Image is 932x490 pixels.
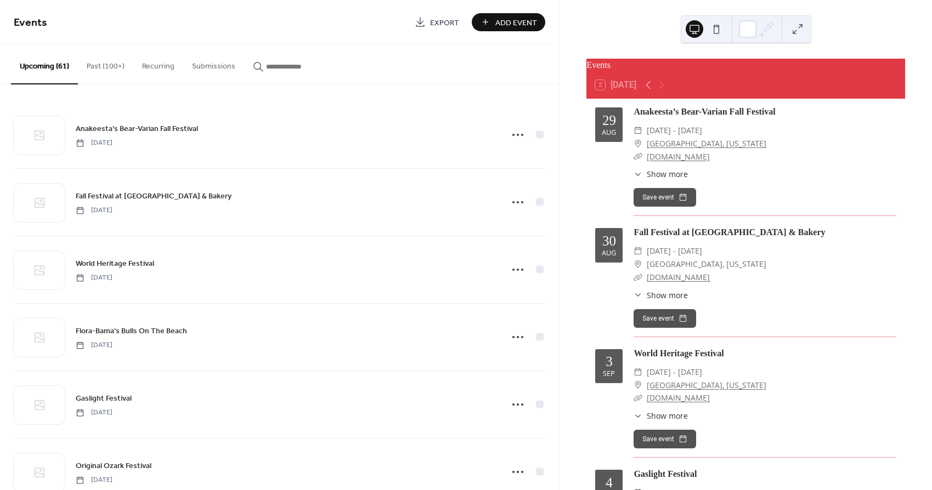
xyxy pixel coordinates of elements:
[634,289,688,301] button: ​Show more
[76,123,198,135] span: Anakeesta’s Bear-Varian Fall Festival
[11,44,78,84] button: Upcoming (61)
[586,59,905,72] div: Events
[76,408,112,418] span: [DATE]
[647,379,766,392] a: [GEOGRAPHIC_DATA], [US_STATE]
[634,430,696,448] button: Save event
[634,391,642,404] div: ​
[603,371,615,378] div: Sep
[634,168,688,180] button: ​Show more
[634,188,696,207] button: Save event
[14,12,47,33] span: Events
[76,459,151,472] a: Original Ozark Festival
[76,258,154,270] span: World Heritage Festival
[183,44,244,83] button: Submissions
[634,124,642,137] div: ​
[634,107,775,116] a: Anakeesta’s Bear-Varian Fall Festival
[76,206,112,215] span: [DATE]
[634,410,688,421] button: ​Show more
[602,234,616,248] div: 30
[634,309,696,328] button: Save event
[602,129,616,136] div: Aug
[76,138,112,148] span: [DATE]
[647,168,688,180] span: Show more
[647,289,688,301] span: Show more
[76,324,187,337] a: Flora-Bama's Bulls On The Beach
[430,17,459,29] span: Export
[647,124,702,137] span: [DATE] - [DATE]
[76,475,112,485] span: [DATE]
[495,17,537,29] span: Add Event
[634,227,825,237] a: Fall Festival at [GEOGRAPHIC_DATA] & Bakery
[634,137,642,150] div: ​
[76,273,112,283] span: [DATE]
[606,476,613,489] div: 4
[634,469,697,478] a: Gaslight Festival
[634,168,642,180] div: ​
[76,326,187,337] span: Flora-Bama's Bulls On The Beach
[634,150,642,163] div: ​
[634,258,642,271] div: ​
[634,244,642,258] div: ​
[634,349,724,358] a: World Heritage Festival
[76,392,132,404] a: Gaslight Festival
[606,355,613,368] div: 3
[647,244,702,258] span: [DATE] - [DATE]
[76,340,112,350] span: [DATE]
[647,410,688,421] span: Show more
[647,151,710,162] a: [DOMAIN_NAME]
[647,272,710,282] a: [DOMAIN_NAME]
[634,289,642,301] div: ​
[634,410,642,421] div: ​
[76,191,231,202] span: Fall Festival at [GEOGRAPHIC_DATA] & Bakery
[634,271,642,284] div: ​
[78,44,133,83] button: Past (100+)
[647,137,766,150] a: [GEOGRAPHIC_DATA], [US_STATE]
[634,366,642,379] div: ​
[76,393,132,404] span: Gaslight Festival
[647,258,766,271] span: [GEOGRAPHIC_DATA], [US_STATE]
[76,122,198,135] a: Anakeesta’s Bear-Varian Fall Festival
[647,392,710,403] a: [DOMAIN_NAME]
[406,13,467,31] a: Export
[76,190,231,202] a: Fall Festival at [GEOGRAPHIC_DATA] & Bakery
[602,113,616,127] div: 29
[602,250,616,257] div: Aug
[472,13,545,31] button: Add Event
[634,379,642,392] div: ​
[76,257,154,270] a: World Heritage Festival
[76,460,151,472] span: Original Ozark Festival
[647,366,702,379] span: [DATE] - [DATE]
[133,44,183,83] button: Recurring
